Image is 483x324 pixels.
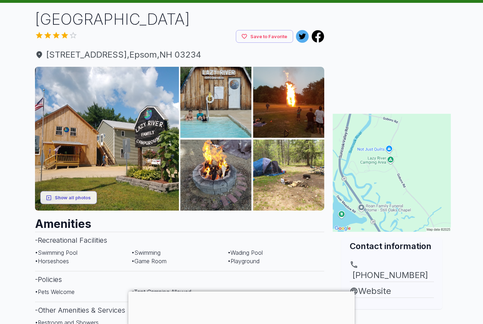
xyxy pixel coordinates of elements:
[333,8,451,97] iframe: Advertisement
[35,232,324,248] h3: - Recreational Facilities
[35,258,69,265] span: • Horseshoes
[132,249,161,256] span: • Swimming
[40,191,97,204] button: Show all photos
[350,240,434,252] h2: Contact information
[350,260,434,282] a: [PHONE_NUMBER]
[132,258,167,265] span: • Game Room
[253,67,324,138] img: AAcXr8q-QbLH2Q-fqjwmya5zDy1A-At3FGX3_95GMi9kPZggMRxOsH6EazKTRo9XPajos2zXzxH-SAKDqip00KenoYmwqBLkd...
[253,140,324,211] img: AAcXr8qS6R3jJSGRU_HfksO5XUMIeup_gCTT3WV1ywGqlPReyult1p3mcbdGZ51RhZij1NbsUKI8bvEd_PnqVLHSKx0H14R5H...
[35,249,77,256] span: • Swimming Pool
[236,30,293,43] button: Save to Favorite
[35,8,324,30] h1: [GEOGRAPHIC_DATA]
[228,249,263,256] span: • Wading Pool
[35,288,75,295] span: • Pets Welcome
[35,271,324,288] h3: - Policies
[180,67,251,138] img: AAcXr8rl5qjxx1rW2tyw5TVTv9rXSczcewWm5oOkA1JqeniHk5mzAiL7ohapdHQ4YHN-P94zEBfPpNolyVRsNjsTigMtwYOnl...
[180,140,251,211] img: AAcXr8qDJ7zBTdu1Dmh8T9kTacKbKDtAETlngGyQSusqbjSXE5y0CNPMgwPTDEhYOyHrA2u9HYH3lJQq8dTdKGhyOYn15Xi8e...
[350,285,434,298] a: Website
[35,48,324,61] span: [STREET_ADDRESS] , Epsom , NH 03234
[132,288,191,295] span: • Tent Camping Allowed
[35,67,179,211] img: AAcXr8qb0xq-mDTmXaWIQ9qM8CNHLAzT_yk3crFq1cfTl9zdhX-a8Tk7yyEAvNjLeQA0H4skBSijj0O33ZH9uqaBjOkc0XUh2...
[333,114,451,232] img: Map for Lazy River Family Campground
[35,48,324,61] a: [STREET_ADDRESS],Epsom,NH 03234
[35,302,324,318] h3: - Other Amenities & Services
[228,258,260,265] span: • Playground
[35,211,324,232] h2: Amenities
